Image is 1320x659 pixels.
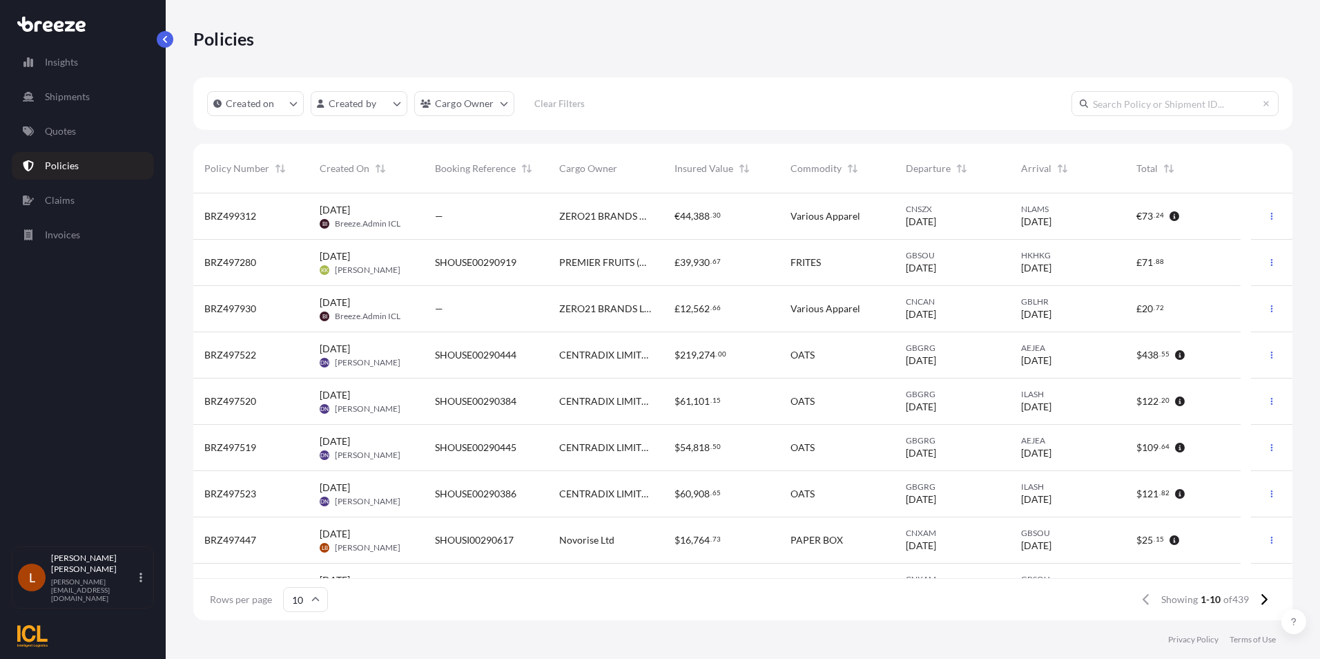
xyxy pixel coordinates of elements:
span: BRZ499312 [204,209,256,223]
button: Sort [953,160,970,177]
span: £ [1136,258,1142,267]
span: CNXAM [906,574,999,585]
span: SHOUSI00290617 [435,533,514,547]
span: GBLHR [1021,296,1114,307]
span: 61 [680,397,691,406]
a: Quotes [12,117,154,145]
span: GBSOU [906,250,999,261]
span: [PERSON_NAME] [335,450,400,461]
span: $ [1136,489,1142,499]
span: [DATE] [320,527,350,541]
span: 20 [1161,398,1169,403]
span: ZERO21 BRANDS NL BV [559,209,652,223]
span: [DATE] [1021,307,1051,321]
span: € [1136,211,1142,221]
a: Shipments [12,83,154,111]
span: BI [322,309,327,323]
span: FRITES [790,256,821,269]
button: Sort [518,160,535,177]
span: . [1159,352,1161,356]
span: DN [320,356,329,370]
span: Created On [320,162,369,175]
span: . [710,398,712,403]
span: [DATE] [906,307,936,321]
span: 55 [1161,352,1169,356]
span: $ [674,443,680,452]
button: createdOn Filter options [207,91,304,116]
p: Created by [329,97,377,111]
span: $ [1136,535,1142,545]
span: SHOUSE00290444 [435,348,516,362]
span: OATS [790,487,815,501]
span: of 439 [1223,593,1249,607]
span: 39 [680,258,691,267]
span: CNXAM [906,528,999,539]
input: Search Policy or Shipment ID... [1071,91,1279,116]
p: Shipments [45,90,90,104]
span: . [710,305,712,310]
p: Quotes [45,124,76,138]
span: SHOUSE00290386 [435,487,516,501]
span: , [691,304,693,314]
span: 64 [1161,444,1169,449]
span: , [691,258,693,267]
span: 1-10 [1201,593,1221,607]
span: 44 [680,211,691,221]
span: SHOUSE00290919 [435,256,516,269]
span: 73 [712,537,721,542]
span: 388 [693,211,710,221]
span: . [1159,398,1161,403]
span: . [1154,537,1155,542]
span: GBSOU [1021,574,1114,585]
span: BRZ497280 [204,256,256,269]
span: 908 [693,489,710,499]
span: $ [674,397,680,406]
span: . [1154,305,1155,310]
span: 60 [680,489,691,499]
span: 20 [1142,304,1153,314]
span: $ [674,535,680,545]
span: CENTRADIX LIMITED [559,441,652,455]
span: CENTRADIX LIMITED [559,348,652,362]
span: Showing [1161,593,1198,607]
span: KK [321,263,328,277]
span: BRZ497447 [204,533,256,547]
span: 25 [1142,535,1153,545]
p: Claims [45,193,75,207]
span: NLAMS [1021,204,1114,215]
span: GBGRG [906,343,999,354]
span: ILASH [1021,389,1114,400]
span: . [1154,259,1155,264]
span: 24 [1156,213,1164,218]
span: $ [674,350,680,360]
span: 930 [693,258,710,267]
p: Invoices [45,228,80,242]
span: CENTRADIX LIMITED [559,394,652,408]
span: [DATE] [1021,446,1051,460]
span: CNSZX [906,204,999,215]
span: [DATE] [1021,493,1051,506]
p: [PERSON_NAME][EMAIL_ADDRESS][DOMAIN_NAME] [51,577,137,602]
span: 82 [1161,490,1169,495]
span: GBGRG [906,481,999,493]
span: [DATE] [1021,354,1051,367]
p: Privacy Policy [1168,634,1219,645]
a: Insights [12,48,154,76]
p: Cargo Owner [435,97,494,111]
span: , [697,350,699,360]
span: 818 [693,443,710,452]
p: Terms of Use [1230,634,1276,645]
span: Novorise Ltd [559,533,614,547]
span: [PERSON_NAME] [335,403,400,414]
span: Policy Number [204,162,269,175]
span: — [435,209,443,223]
span: £ [1136,304,1142,314]
span: — [435,302,443,316]
span: SHOUSE00290384 [435,394,516,408]
span: , [691,211,693,221]
span: $ [1136,350,1142,360]
p: Clear Filters [534,97,585,111]
span: Breeze.Admin ICL [335,311,400,322]
span: 12 [680,304,691,314]
span: DN [320,495,329,508]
